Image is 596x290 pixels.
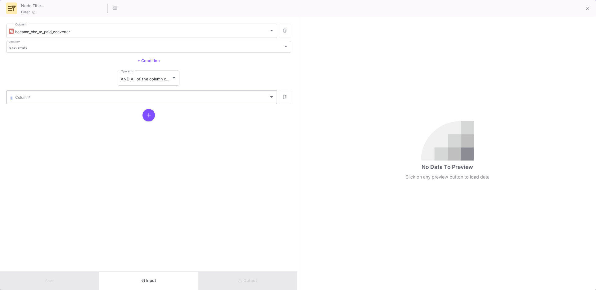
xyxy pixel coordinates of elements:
button: Hotkeys List [109,2,121,15]
input: Node Title... [20,1,106,9]
button: + Condition [133,56,165,66]
div: Click on any preview button to load data [405,174,490,180]
img: no-data.svg [421,121,474,161]
span: Input [141,278,156,283]
div: No Data To Preview [422,163,473,171]
span: became_bbc_to_paid_converter [15,29,70,34]
span: + Condition [138,58,160,63]
img: row-advanced-ui.svg [8,4,16,12]
span: AND All of the column conditions (see left bars) have to match [121,77,240,81]
button: Input [99,272,198,290]
span: Filter [21,10,30,15]
img: columns.svg [9,97,14,101]
span: is not empty [9,46,27,49]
